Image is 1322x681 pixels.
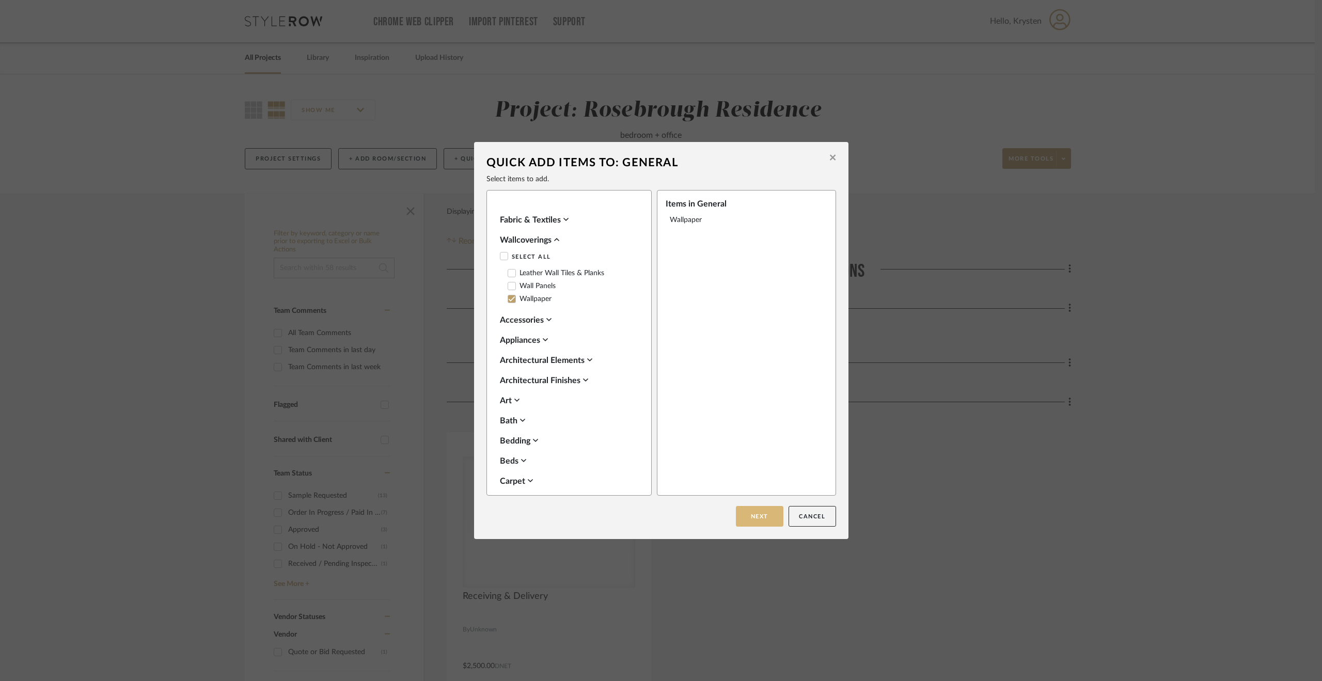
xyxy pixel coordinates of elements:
[670,215,817,225] div: Wallpaper
[486,154,826,171] div: Quick Add Items to: General
[666,198,820,210] div: Items in General
[508,269,604,278] label: Leather Wall Tiles & Planks
[508,282,556,291] label: Wall Panels
[500,435,633,447] div: Bedding
[736,506,783,527] button: Next
[500,374,633,387] div: Architectural Finishes
[508,295,552,304] label: Wallpaper
[500,234,633,246] div: Wallcoverings
[500,394,633,407] div: Art
[789,506,836,527] button: Cancel
[500,314,633,326] div: Accessories
[500,415,633,427] div: Bath
[500,455,633,467] div: Beds
[500,354,633,367] div: Architectural Elements
[500,334,633,346] div: Appliances
[500,252,551,262] label: Select All
[500,214,633,226] div: Fabric & Textiles
[486,175,836,184] div: Select items to add.
[500,475,633,487] div: Carpet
